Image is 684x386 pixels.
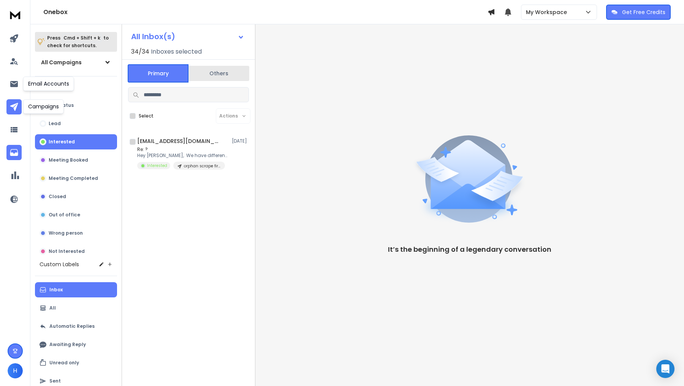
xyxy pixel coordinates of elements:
button: Get Free Credits [606,5,671,20]
button: All Status [35,98,117,113]
button: Lead [35,116,117,131]
h3: Inboxes selected [151,47,202,56]
button: Wrong person [35,226,117,241]
p: Unread only [49,360,79,366]
button: Not Interested [35,244,117,259]
img: logo [8,8,23,22]
button: H [8,363,23,378]
button: Interested [35,134,117,149]
button: Closed [35,189,117,204]
button: Meeting Completed [35,171,117,186]
h1: All Campaigns [41,59,82,66]
p: Press to check for shortcuts. [47,34,109,49]
button: Awaiting Reply [35,337,117,352]
p: Re: ? [137,146,228,152]
p: Sent [49,378,61,384]
p: Closed [49,194,66,200]
p: [DATE] [232,138,249,144]
button: Automatic Replies [35,319,117,334]
div: Campaigns [23,99,64,114]
button: Inbox [35,282,117,297]
h1: Onebox [43,8,488,17]
p: Wrong person [49,230,83,236]
div: Email Accounts [23,76,74,91]
p: Out of office [49,212,80,218]
span: Cmd + Shift + k [62,33,101,42]
p: Lead [49,121,61,127]
button: Others [188,65,249,82]
button: Primary [128,64,188,83]
h1: [EMAIL_ADDRESS][DOMAIN_NAME] [137,137,221,145]
p: Hey [PERSON_NAME], We have different packages [137,152,228,159]
p: Interested [49,139,75,145]
h1: All Inbox(s) [131,33,175,40]
button: Meeting Booked [35,152,117,168]
button: All Campaigns [35,55,117,70]
p: Interested [147,163,167,168]
p: Meeting Booked [49,157,88,163]
h3: Custom Labels [40,261,79,268]
p: Inbox [49,287,63,293]
button: All [35,300,117,316]
h3: Filters [35,83,117,93]
p: orphan scrape first 1k [184,163,220,169]
p: My Workspace [526,8,570,16]
p: It’s the beginning of a legendary conversation [388,244,551,255]
button: Out of office [35,207,117,222]
button: Unread only [35,355,117,370]
p: Automatic Replies [49,323,95,329]
p: Meeting Completed [49,175,98,181]
label: Select [139,113,154,119]
button: All Inbox(s) [125,29,250,44]
p: All [49,305,56,311]
span: 34 / 34 [131,47,149,56]
p: Get Free Credits [622,8,665,16]
p: Awaiting Reply [49,342,86,348]
p: Not Interested [49,248,85,254]
div: Open Intercom Messenger [656,360,674,378]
